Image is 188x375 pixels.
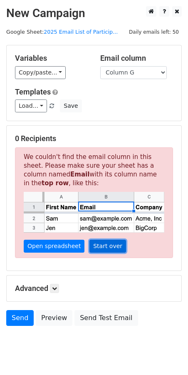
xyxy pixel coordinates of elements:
img: google_sheets_email_column-fe0440d1484b1afe603fdd0efe349d91248b687ca341fa437c667602712cb9b1.png [24,192,164,233]
a: Copy/paste... [15,66,66,79]
strong: Email [70,171,89,178]
a: Start over [89,240,126,253]
a: Preview [36,310,72,326]
span: Daily emails left: 50 [126,27,182,37]
a: Load... [15,99,47,112]
iframe: Chat Widget [146,335,188,375]
a: Send [6,310,34,326]
a: Send Test Email [74,310,138,326]
a: Templates [15,87,51,96]
button: Save [60,99,82,112]
h5: Advanced [15,284,173,293]
p: We couldn't find the email column in this sheet. Please make sure your sheet has a column named w... [15,147,173,258]
a: Open spreadsheet [24,240,84,253]
h2: New Campaign [6,6,182,20]
strong: top row [42,179,69,187]
a: 2025 Email List of Particip... [44,29,118,35]
h5: Email column [100,54,173,63]
h5: Variables [15,54,88,63]
small: Google Sheet: [6,29,118,35]
h5: 0 Recipients [15,134,173,143]
a: Daily emails left: 50 [126,29,182,35]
